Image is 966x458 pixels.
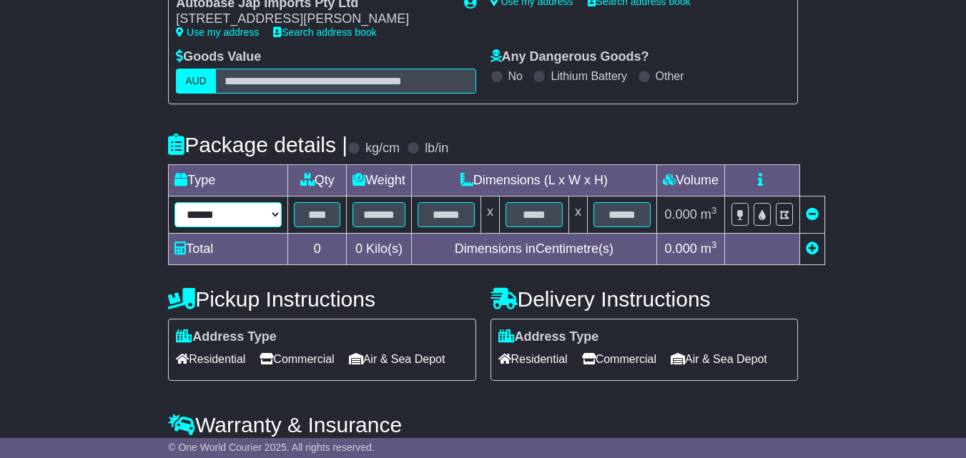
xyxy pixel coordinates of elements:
[656,164,724,196] td: Volume
[806,242,819,256] a: Add new item
[425,141,448,156] label: lb/in
[273,26,376,38] a: Search address book
[176,49,261,65] label: Goods Value
[568,196,587,233] td: x
[665,242,697,256] span: 0.000
[260,348,334,370] span: Commercial
[701,242,717,256] span: m
[176,11,449,27] div: [STREET_ADDRESS][PERSON_NAME]
[411,164,656,196] td: Dimensions (L x W x H)
[355,242,363,256] span: 0
[656,69,684,83] label: Other
[168,413,798,437] h4: Warranty & Insurance
[176,69,216,94] label: AUD
[491,287,798,311] h4: Delivery Instructions
[508,69,523,83] label: No
[711,239,717,250] sup: 3
[498,348,568,370] span: Residential
[711,205,717,216] sup: 3
[168,287,475,311] h4: Pickup Instructions
[480,196,499,233] td: x
[665,207,697,221] span: 0.000
[168,133,348,156] h4: Package details |
[806,207,819,221] a: Remove this item
[411,233,656,264] td: Dimensions in Centimetre(s)
[671,348,767,370] span: Air & Sea Depot
[349,348,445,370] span: Air & Sea Depot
[347,233,412,264] td: Kilo(s)
[169,164,288,196] td: Type
[491,49,649,65] label: Any Dangerous Goods?
[168,442,375,453] span: © One World Courier 2025. All rights reserved.
[701,207,717,221] span: m
[176,329,277,345] label: Address Type
[498,329,599,345] label: Address Type
[365,141,400,156] label: kg/cm
[582,348,656,370] span: Commercial
[347,164,412,196] td: Weight
[169,233,288,264] td: Total
[551,69,627,83] label: Lithium Battery
[176,348,245,370] span: Residential
[288,233,347,264] td: 0
[288,164,347,196] td: Qty
[176,26,259,38] a: Use my address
